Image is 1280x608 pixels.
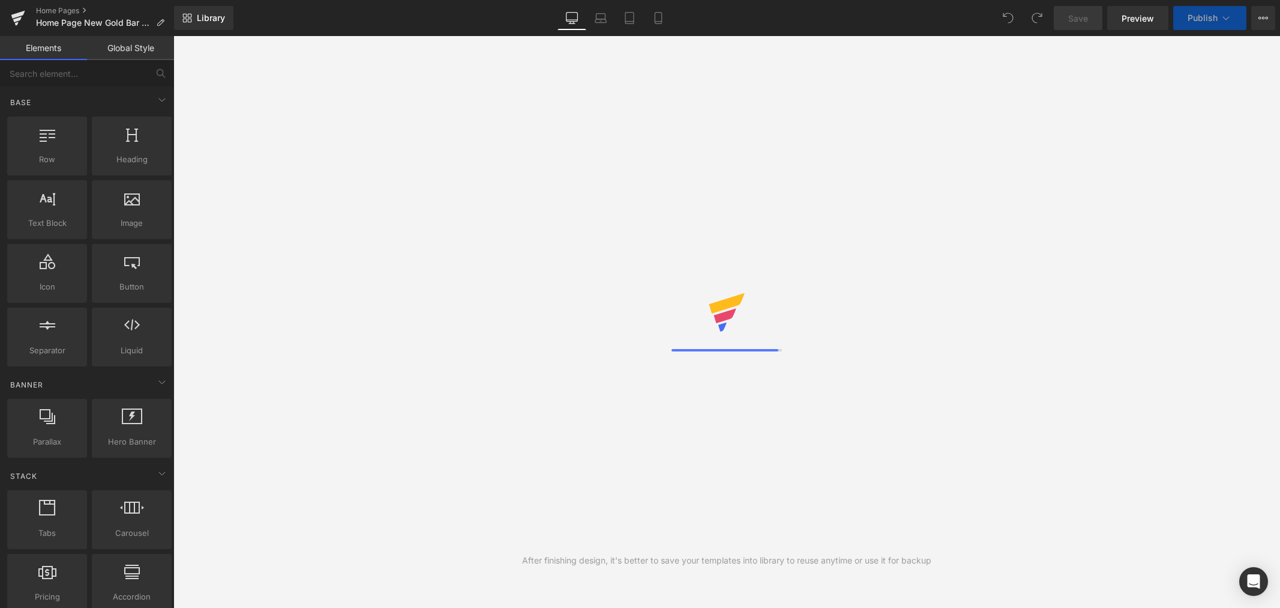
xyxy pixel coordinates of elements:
[644,6,673,30] a: Mobile
[11,527,83,540] span: Tabs
[95,281,168,293] span: Button
[1122,12,1154,25] span: Preview
[11,281,83,293] span: Icon
[95,591,168,603] span: Accordion
[9,97,32,108] span: Base
[87,36,174,60] a: Global Style
[1239,567,1268,596] div: Open Intercom Messenger
[36,6,174,16] a: Home Pages
[95,436,168,448] span: Hero Banner
[11,153,83,166] span: Row
[11,436,83,448] span: Parallax
[1173,6,1246,30] button: Publish
[586,6,615,30] a: Laptop
[557,6,586,30] a: Desktop
[11,344,83,357] span: Separator
[9,470,38,482] span: Stack
[36,18,151,28] span: Home Page New Gold Bar XL
[522,554,931,567] div: After finishing design, it's better to save your templates into library to reuse anytime or use i...
[1025,6,1049,30] button: Redo
[197,13,225,23] span: Library
[1251,6,1275,30] button: More
[615,6,644,30] a: Tablet
[11,217,83,230] span: Text Block
[1107,6,1168,30] a: Preview
[1068,12,1088,25] span: Save
[11,591,83,603] span: Pricing
[95,217,168,230] span: Image
[996,6,1020,30] button: Undo
[95,344,168,357] span: Liquid
[95,153,168,166] span: Heading
[95,527,168,540] span: Carousel
[1188,13,1218,23] span: Publish
[174,6,233,30] a: New Library
[9,379,44,391] span: Banner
